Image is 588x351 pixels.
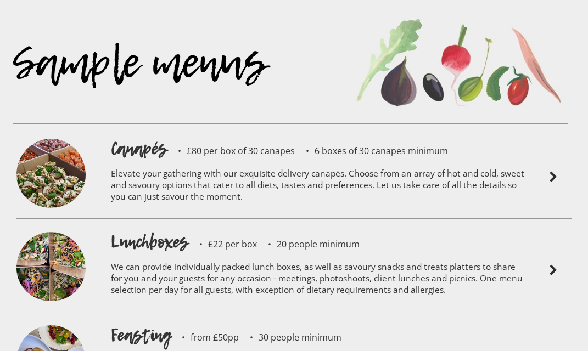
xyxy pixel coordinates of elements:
[257,240,360,248] p: 20 people minimum
[111,161,524,213] p: Elevate your gathering with our exquisite delivery canapés. Choose from an array of hot and cold,...
[171,333,239,342] p: from £50pp
[111,323,171,347] h1: Feasting
[167,146,295,155] p: £80 per box of 30 canapes
[295,146,448,155] p: 6 boxes of 30 canapes minimum
[111,254,524,306] p: We can provide individually packed lunch boxes, as well as savoury snacks and treats platters to ...
[239,333,341,342] p: 30 people minimum
[13,56,344,123] div: Sample menus
[188,240,257,248] p: £22 per box
[111,230,188,254] h1: Lunchboxes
